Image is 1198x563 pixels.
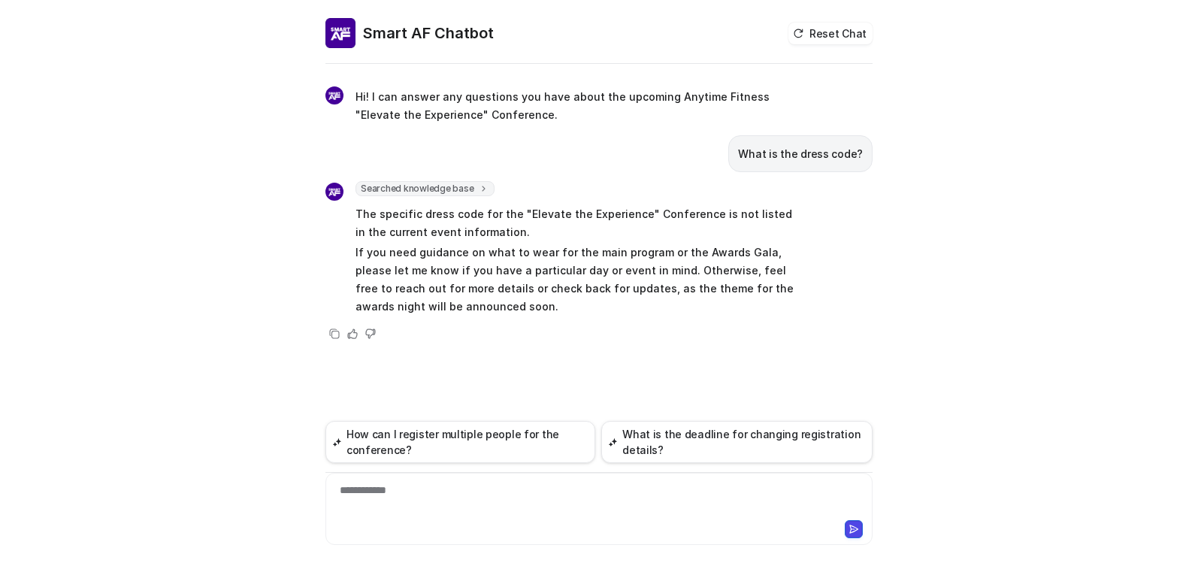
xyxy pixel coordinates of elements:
[738,145,863,163] p: What is the dress code?
[325,86,343,104] img: Widget
[355,205,795,241] p: The specific dress code for the "Elevate the Experience" Conference is not listed in the current ...
[355,181,495,196] span: Searched knowledge base
[788,23,873,44] button: Reset Chat
[355,88,795,124] p: Hi! I can answer any questions you have about the upcoming Anytime Fitness "Elevate the Experienc...
[325,421,595,463] button: How can I register multiple people for the conference?
[363,23,494,44] h2: Smart AF Chatbot
[355,244,795,316] p: If you need guidance on what to wear for the main program or the Awards Gala, please let me know ...
[325,18,355,48] img: Widget
[601,421,873,463] button: What is the deadline for changing registration details?
[325,183,343,201] img: Widget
